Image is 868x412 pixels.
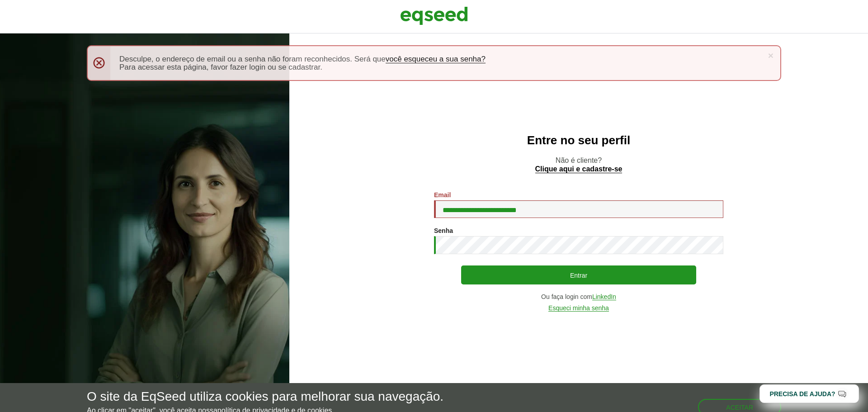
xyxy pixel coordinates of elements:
li: Desculpe, o endereço de email ou a senha não foram reconhecidos. Será que [119,55,762,63]
li: Para acessar esta página, favor fazer login ou se cadastrar. [119,63,762,71]
a: Clique aqui e cadastre-se [535,166,623,173]
h2: Entre no seu perfil [307,134,850,147]
h5: O site da EqSeed utiliza cookies para melhorar sua navegação. [87,390,443,404]
a: você esqueceu a sua senha? [386,55,486,63]
button: Entrar [461,265,696,284]
p: Não é cliente? [307,156,850,173]
label: Email [434,192,451,198]
label: Senha [434,227,453,234]
img: EqSeed Logo [400,5,468,27]
div: Ou faça login com [434,294,723,300]
a: LinkedIn [592,294,616,300]
a: Esqueci minha senha [548,305,609,312]
a: × [768,51,774,60]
